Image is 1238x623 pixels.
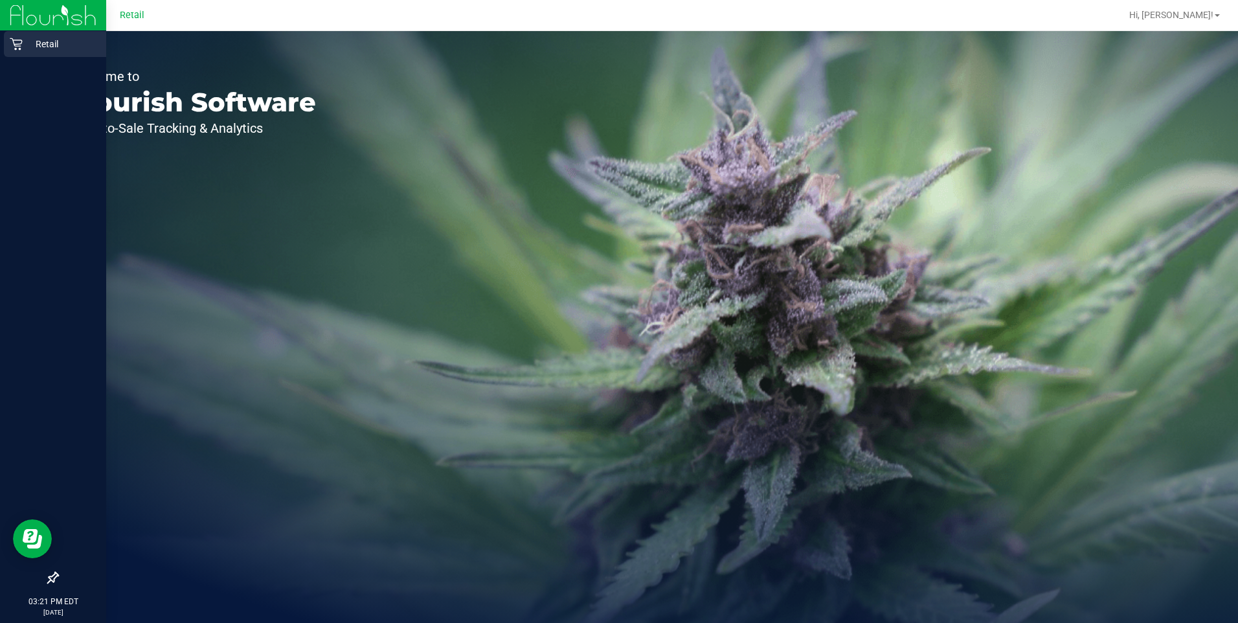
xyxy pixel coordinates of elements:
p: 03:21 PM EDT [6,596,100,607]
p: Retail [23,36,100,52]
span: Hi, [PERSON_NAME]! [1129,10,1213,20]
p: Welcome to [70,70,316,83]
inline-svg: Retail [10,38,23,51]
iframe: Resource center [13,519,52,558]
span: Retail [120,10,144,21]
p: [DATE] [6,607,100,617]
p: Seed-to-Sale Tracking & Analytics [70,122,316,135]
p: Flourish Software [70,89,316,115]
